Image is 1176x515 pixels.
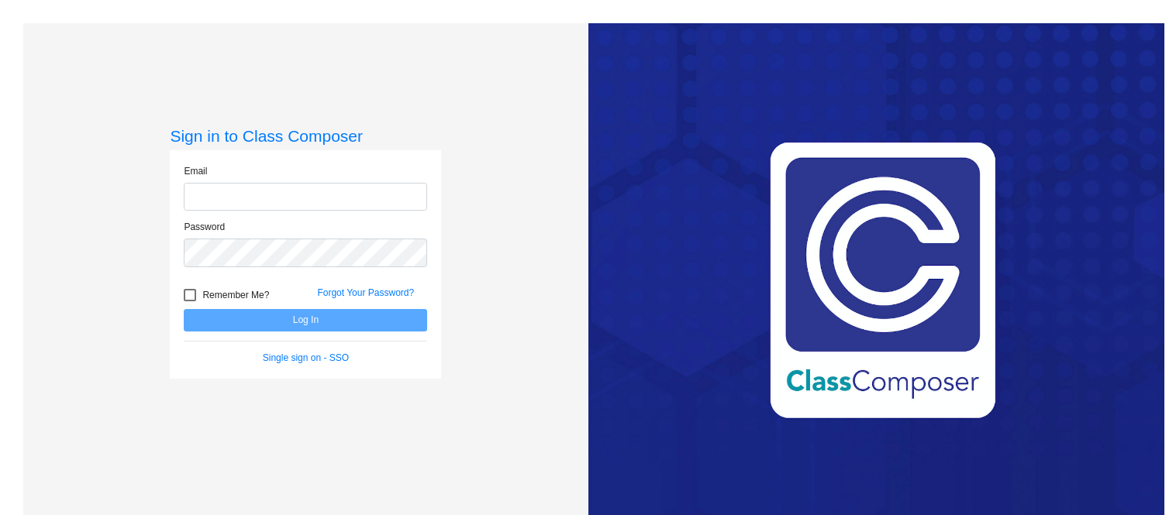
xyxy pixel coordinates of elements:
[184,220,225,234] label: Password
[263,352,349,363] a: Single sign on - SSO
[317,287,414,298] a: Forgot Your Password?
[170,126,441,146] h3: Sign in to Class Composer
[184,309,427,331] button: Log In
[184,164,207,178] label: Email
[202,286,269,304] span: Remember Me?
